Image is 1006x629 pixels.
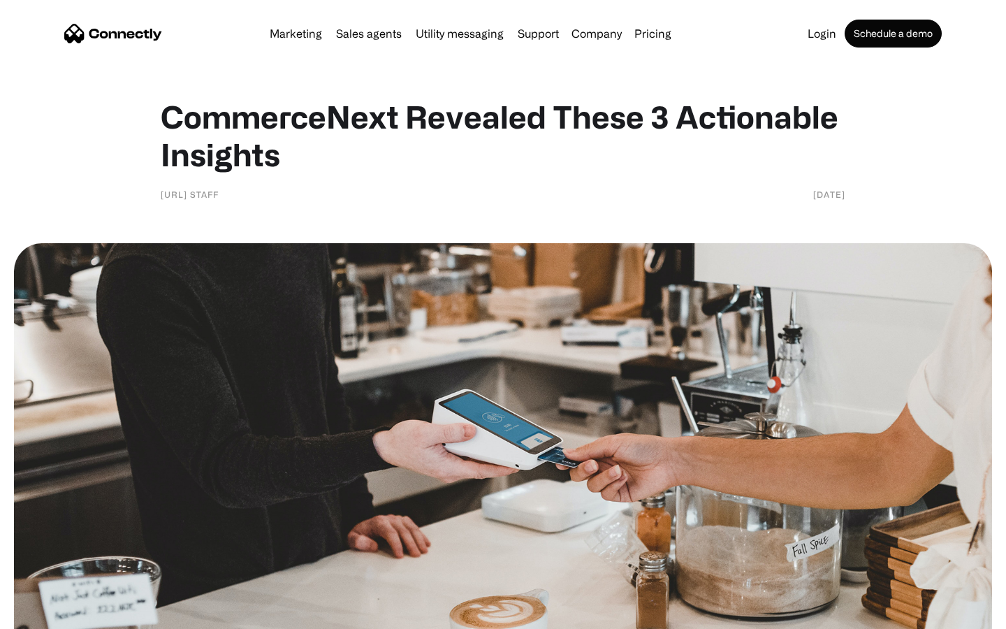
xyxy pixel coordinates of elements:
[571,24,622,43] div: Company
[629,28,677,39] a: Pricing
[410,28,509,39] a: Utility messaging
[512,28,564,39] a: Support
[330,28,407,39] a: Sales agents
[264,28,328,39] a: Marketing
[845,20,942,48] a: Schedule a demo
[28,605,84,624] ul: Language list
[161,98,845,173] h1: CommerceNext Revealed These 3 Actionable Insights
[813,187,845,201] div: [DATE]
[14,605,84,624] aside: Language selected: English
[802,28,842,39] a: Login
[161,187,219,201] div: [URL] Staff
